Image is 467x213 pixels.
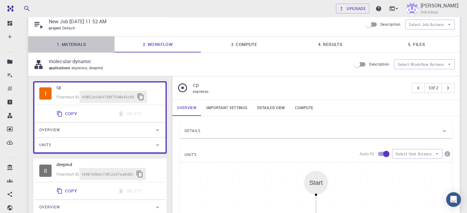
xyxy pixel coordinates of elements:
[56,172,80,177] span: Flowchart ID:
[53,108,82,120] button: Copy
[185,126,200,136] span: Details
[56,84,161,91] h6: cp
[115,36,201,52] a: 2. Workflow
[34,123,165,137] div: Overview
[201,36,287,52] a: 3. Compute
[53,185,82,197] button: Copy
[39,202,60,212] span: Overview
[34,138,165,152] div: Units
[287,36,373,52] a: 4. Results
[392,149,442,159] button: Select Unit Actions
[411,83,455,93] div: pager
[442,149,452,159] button: info
[82,94,134,100] span: 49852ec084768f7548e45cb9
[425,83,442,93] button: 1of2
[373,36,460,52] a: 5. Files
[309,179,323,186] div: Start
[49,18,358,25] p: New Job [DATE] 11:52 AM
[446,192,461,207] div: Open Intercom Messenger
[336,4,369,13] a: Upgrade
[201,100,252,116] a: Important settings
[185,150,197,160] span: UNITS
[10,4,40,10] span: Assistance
[369,62,389,67] span: Description
[56,94,80,99] span: Flowchart ID:
[193,81,407,89] p: cp
[172,100,201,116] a: Overview
[394,59,455,69] button: Select Workflow Actions
[252,100,290,116] a: Detailed view
[180,124,452,138] div: Details
[62,25,78,30] span: Default
[39,87,52,100] div: I
[72,65,105,70] span: espresso, deepmd
[421,9,438,15] span: Individual
[5,6,14,12] img: logo
[39,87,52,100] span: Idle
[39,165,52,177] span: Idle
[49,25,62,30] span: project
[39,125,60,135] span: Overview
[39,165,52,177] div: II
[56,161,161,168] h6: deepmd
[28,36,115,52] a: 1. Materials
[290,100,318,116] a: Compute
[304,171,328,195] div: Start
[421,2,458,9] p: [PERSON_NAME]
[406,2,418,15] img: aicha naboulsi
[39,140,51,150] span: Units
[405,20,455,29] button: Select Job Actions
[193,89,208,94] span: espresso
[360,151,374,157] p: Auto fit
[49,58,346,65] p: molecular-dynamic
[82,171,134,177] span: fe987e0bdc7dfc2ad7aa8d82
[380,22,400,27] span: Description
[49,65,72,70] span: applications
